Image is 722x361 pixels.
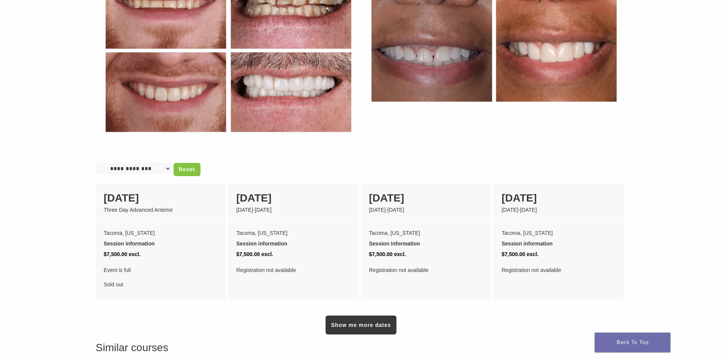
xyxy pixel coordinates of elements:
div: Session information [236,238,351,249]
div: Session information [369,238,483,249]
span: excl. [394,251,406,257]
div: [DATE]-[DATE] [236,206,351,214]
div: Tacoma, [US_STATE] [236,228,351,238]
div: Session information [104,238,218,249]
div: Session information [502,238,616,249]
span: $7,500.00 [104,251,127,257]
span: excl. [262,251,273,257]
div: [DATE] [236,190,351,206]
div: Sold out [104,265,218,290]
div: Registration not available [236,265,351,275]
h3: Similar courses [96,340,626,356]
div: [DATE] [502,190,616,206]
div: Tacoma, [US_STATE] [104,228,218,238]
span: $7,500.00 [369,251,393,257]
div: [DATE]-[DATE] [502,206,616,214]
div: [DATE] [369,190,483,206]
span: excl. [527,251,539,257]
div: [DATE]-[DATE] [369,206,483,214]
div: Registration not available [502,265,616,275]
a: Show me more dates [326,316,396,334]
div: [DATE] [104,190,218,206]
div: Registration not available [369,265,483,275]
a: Reset [174,163,200,176]
a: Back To Top [595,333,670,352]
span: excl. [129,251,141,257]
span: $7,500.00 [502,251,525,257]
div: Three Day Advanced Anterior [104,206,218,214]
span: Event is full [104,265,218,275]
div: Tacoma, [US_STATE] [369,228,483,238]
div: Tacoma, [US_STATE] [502,228,616,238]
span: $7,500.00 [236,251,260,257]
